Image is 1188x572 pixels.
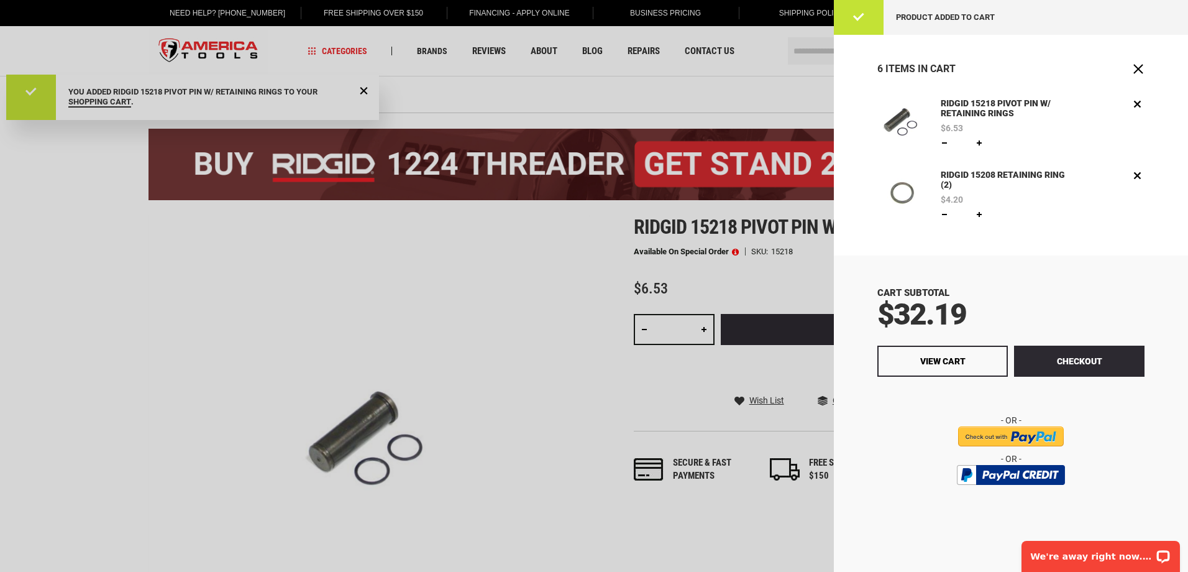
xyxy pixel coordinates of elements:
button: Close [1132,63,1145,75]
a: RIDGID 15208 RETAINING RING (2) [938,168,1081,192]
img: btn_bml_text.png [964,488,1058,502]
iframe: LiveChat chat widget [1013,533,1188,572]
span: 6 [877,63,883,75]
a: RIDGID 15218 PIVOT PIN W/ RETAINING RINGS [938,97,1081,121]
a: RIDGID 15218 PIVOT PIN W/ RETAINING RINGS [877,97,926,150]
span: Cart Subtotal [877,287,949,298]
span: $32.19 [877,297,966,332]
a: View Cart [877,346,1008,377]
button: Checkout [1014,346,1145,377]
span: $6.53 [941,124,963,132]
span: Items in Cart [885,63,956,75]
span: $4.20 [941,195,963,204]
span: View Cart [920,356,966,366]
img: RIDGID 15218 PIVOT PIN W/ RETAINING RINGS [877,97,926,145]
a: RIDGID 15208 RETAINING RING (2) [877,168,926,221]
img: RIDGID 15208 RETAINING RING (2) [877,168,926,217]
span: Product added to cart [896,12,995,22]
